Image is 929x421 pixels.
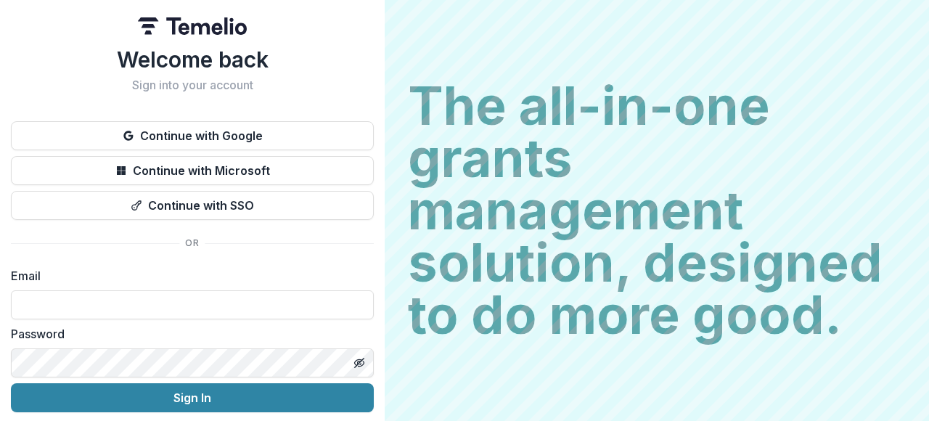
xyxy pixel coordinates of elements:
[11,267,365,285] label: Email
[138,17,247,35] img: Temelio
[11,383,374,412] button: Sign In
[11,191,374,220] button: Continue with SSO
[11,78,374,92] h2: Sign into your account
[11,46,374,73] h1: Welcome back
[11,121,374,150] button: Continue with Google
[11,156,374,185] button: Continue with Microsoft
[348,351,371,375] button: Toggle password visibility
[11,325,365,343] label: Password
